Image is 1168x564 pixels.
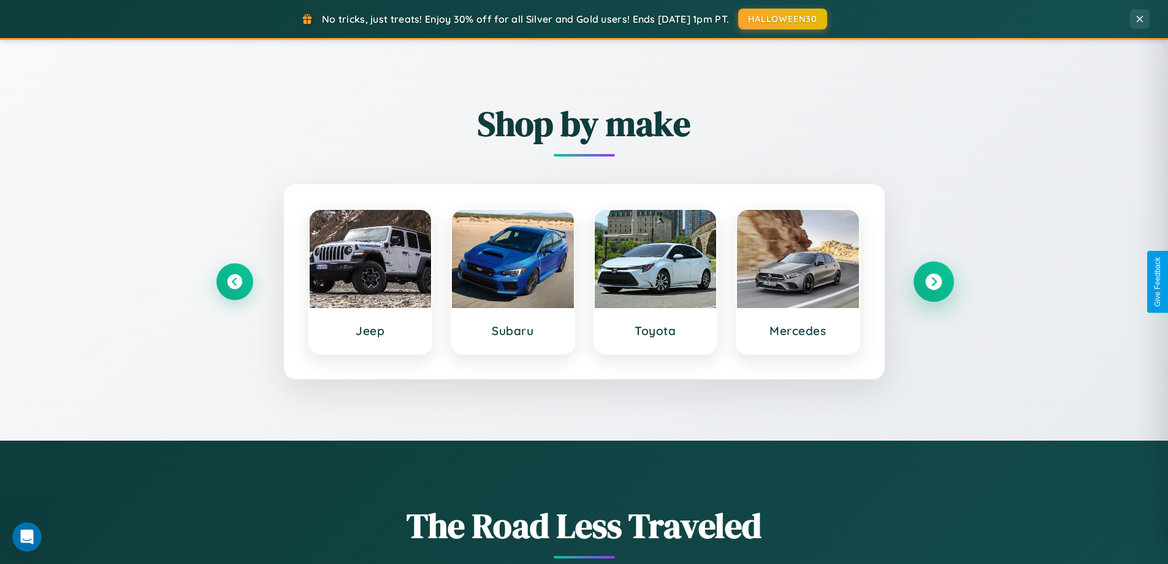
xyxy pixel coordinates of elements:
[322,323,419,338] h3: Jeep
[738,9,827,29] button: HALLOWEEN30
[464,323,562,338] h3: Subaru
[216,502,952,549] h1: The Road Less Traveled
[749,323,847,338] h3: Mercedes
[607,323,704,338] h3: Toyota
[1153,257,1162,307] div: Give Feedback
[322,13,729,25] span: No tricks, just treats! Enjoy 30% off for all Silver and Gold users! Ends [DATE] 1pm PT.
[12,522,42,552] iframe: Intercom live chat
[216,100,952,147] h2: Shop by make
